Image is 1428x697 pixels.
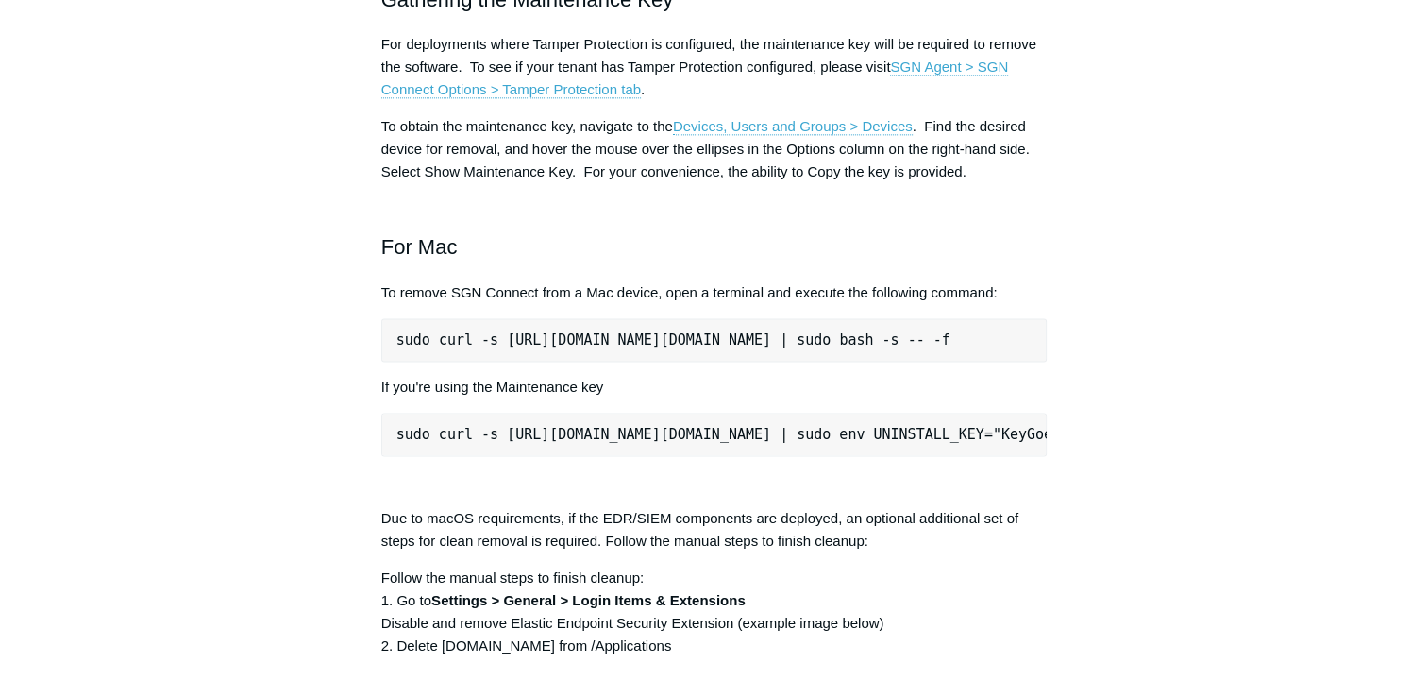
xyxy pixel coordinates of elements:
[673,118,913,135] a: Devices, Users and Groups > Devices
[381,507,1048,552] p: Due to macOS requirements, if the EDR/SIEM components are deployed, an optional additional set of...
[381,413,1048,456] pre: sudo curl -s [URL][DOMAIN_NAME][DOMAIN_NAME] | sudo env UNINSTALL_KEY="KeyGoesHere" bash -s -- -f
[381,318,1048,362] pre: sudo curl -s [URL][DOMAIN_NAME][DOMAIN_NAME] | sudo bash -s -- -f
[381,197,1048,263] h2: For Mac
[381,281,1048,304] p: To remove SGN Connect from a Mac device, open a terminal and execute the following command:
[381,33,1048,101] p: For deployments where Tamper Protection is configured, the maintenance key will be required to re...
[431,592,746,608] strong: Settings > General > Login Items & Extensions
[381,567,1048,657] p: Follow the manual steps to finish cleanup: 1. Go to Disable and remove Elastic Endpoint Security ...
[381,376,1048,399] p: If you're using the Maintenance key
[381,115,1048,183] p: To obtain the maintenance key, navigate to the . Find the desired device for removal, and hover t...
